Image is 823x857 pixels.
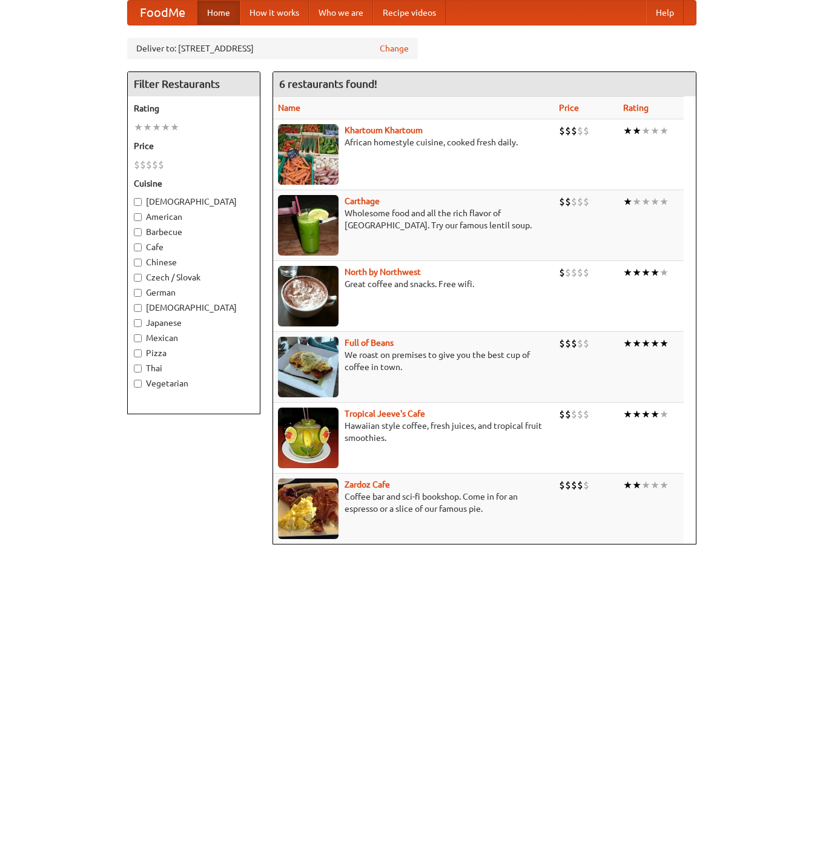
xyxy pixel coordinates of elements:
[134,286,254,299] label: German
[134,228,142,236] input: Barbecue
[641,266,650,279] li: ★
[641,337,650,350] li: ★
[240,1,309,25] a: How it works
[373,1,446,25] a: Recipe videos
[278,337,339,397] img: beans.jpg
[632,124,641,137] li: ★
[650,195,659,208] li: ★
[134,140,254,152] h5: Price
[128,72,260,96] h4: Filter Restaurants
[134,243,142,251] input: Cafe
[152,158,158,171] li: $
[577,124,583,137] li: $
[134,334,142,342] input: Mexican
[134,380,142,388] input: Vegetarian
[659,266,669,279] li: ★
[278,266,339,326] img: north.jpg
[659,195,669,208] li: ★
[278,491,549,515] p: Coffee bar and sci-fi bookshop. Come in for an espresso or a slice of our famous pie.
[659,478,669,492] li: ★
[134,274,142,282] input: Czech / Slovak
[650,478,659,492] li: ★
[278,124,339,185] img: khartoum.jpg
[646,1,684,25] a: Help
[134,304,142,312] input: [DEMOGRAPHIC_DATA]
[345,267,421,277] a: North by Northwest
[583,337,589,350] li: $
[565,478,571,492] li: $
[583,408,589,421] li: $
[577,337,583,350] li: $
[559,408,565,421] li: $
[571,195,577,208] li: $
[134,271,254,283] label: Czech / Slovak
[632,337,641,350] li: ★
[632,408,641,421] li: ★
[577,195,583,208] li: $
[659,124,669,137] li: ★
[161,121,170,134] li: ★
[559,195,565,208] li: $
[559,337,565,350] li: $
[623,337,632,350] li: ★
[623,195,632,208] li: ★
[559,266,565,279] li: $
[559,124,565,137] li: $
[345,480,390,489] a: Zardoz Cafe
[127,38,418,59] div: Deliver to: [STREET_ADDRESS]
[583,266,589,279] li: $
[278,408,339,468] img: jeeves.jpg
[641,408,650,421] li: ★
[158,158,164,171] li: $
[134,332,254,344] label: Mexican
[583,195,589,208] li: $
[134,102,254,114] h5: Rating
[134,226,254,238] label: Barbecue
[583,478,589,492] li: $
[279,78,377,90] ng-pluralize: 6 restaurants found!
[650,337,659,350] li: ★
[641,195,650,208] li: ★
[140,158,146,171] li: $
[345,338,394,348] a: Full of Beans
[571,266,577,279] li: $
[559,478,565,492] li: $
[345,196,380,206] a: Carthage
[571,408,577,421] li: $
[623,124,632,137] li: ★
[278,195,339,256] img: carthage.jpg
[134,377,254,389] label: Vegetarian
[143,121,152,134] li: ★
[345,409,425,419] a: Tropical Jeeve's Cafe
[565,266,571,279] li: $
[278,478,339,539] img: zardoz.jpg
[565,195,571,208] li: $
[659,337,669,350] li: ★
[632,478,641,492] li: ★
[278,103,300,113] a: Name
[128,1,197,25] a: FoodMe
[134,289,142,297] input: German
[134,213,142,221] input: American
[571,337,577,350] li: $
[197,1,240,25] a: Home
[565,124,571,137] li: $
[650,266,659,279] li: ★
[134,121,143,134] li: ★
[577,478,583,492] li: $
[134,362,254,374] label: Thai
[134,365,142,372] input: Thai
[309,1,373,25] a: Who we are
[134,241,254,253] label: Cafe
[278,207,549,231] p: Wholesome food and all the rich flavor of [GEOGRAPHIC_DATA]. Try our famous lentil soup.
[632,195,641,208] li: ★
[278,136,549,148] p: African homestyle cuisine, cooked fresh daily.
[146,158,152,171] li: $
[278,278,549,290] p: Great coffee and snacks. Free wifi.
[134,317,254,329] label: Japanese
[134,259,142,266] input: Chinese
